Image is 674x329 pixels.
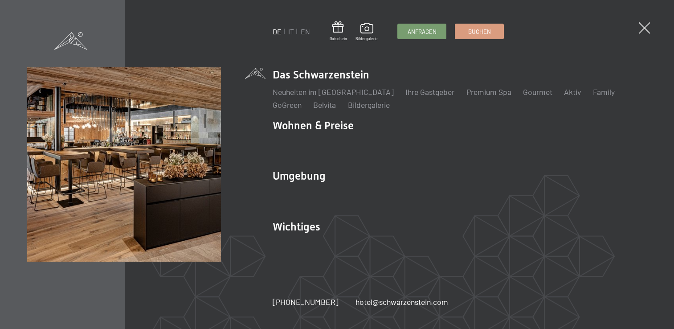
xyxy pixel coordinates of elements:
[273,27,282,36] a: DE
[408,28,437,36] span: Anfragen
[313,100,336,110] a: Belvita
[523,87,552,97] a: Gourmet
[468,28,491,36] span: Buchen
[455,24,503,39] a: Buchen
[355,36,378,41] span: Bildergalerie
[288,27,294,36] a: IT
[355,296,448,308] a: hotel@schwarzenstein.com
[330,36,347,41] span: Gutschein
[348,100,390,110] a: Bildergalerie
[398,24,446,39] a: Anfragen
[273,297,339,307] span: [PHONE_NUMBER]
[273,296,339,308] a: [PHONE_NUMBER]
[273,100,302,110] a: GoGreen
[405,87,454,97] a: Ihre Gastgeber
[301,27,310,36] a: EN
[466,87,511,97] a: Premium Spa
[355,23,378,41] a: Bildergalerie
[330,21,347,41] a: Gutschein
[564,87,581,97] a: Aktiv
[273,87,394,97] a: Neuheiten im [GEOGRAPHIC_DATA]
[593,87,615,97] a: Family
